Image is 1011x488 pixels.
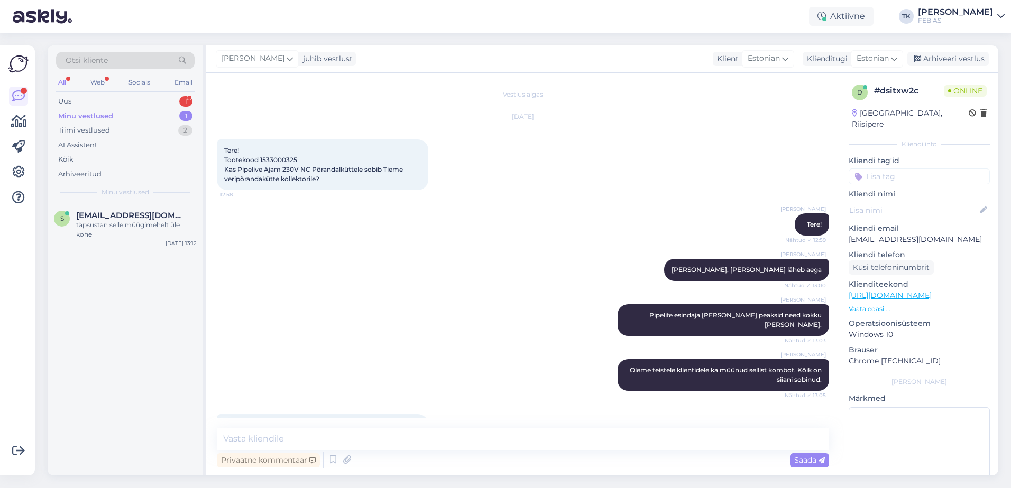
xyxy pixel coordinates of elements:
[178,125,192,136] div: 2
[58,111,113,121] div: Minu vestlused
[849,290,932,300] a: [URL][DOMAIN_NAME]
[672,266,822,274] span: [PERSON_NAME], [PERSON_NAME] läheb aega
[58,169,102,180] div: Arhiveeritud
[224,146,405,183] span: Tere! Tootekood 1533000325 Kas Pipelive Ajam 230V NC Põrandalküttele sobib Tieme veripõrandakütte...
[217,112,829,121] div: [DATE]
[899,9,914,24] div: TK
[126,76,152,89] div: Socials
[222,53,284,64] span: [PERSON_NAME]
[809,7,874,26] div: Aktiivne
[76,211,186,220] span: stanislav.tumanik@gmail.com
[849,204,978,216] input: Lisa nimi
[60,214,64,222] span: s
[807,220,822,228] span: Tere!
[849,234,990,245] p: [EMAIL_ADDRESS][DOMAIN_NAME]
[58,154,73,165] div: Kõik
[849,168,990,184] input: Lisa tag
[56,76,68,89] div: All
[849,155,990,166] p: Kliendi tag'id
[852,108,969,130] div: [GEOGRAPHIC_DATA], Riisipere
[849,223,990,234] p: Kliendi email
[785,236,826,244] span: Nähtud ✓ 12:59
[179,111,192,121] div: 1
[780,351,826,359] span: [PERSON_NAME]
[944,85,987,97] span: Online
[220,191,260,199] span: 12:58
[849,279,990,290] p: Klienditeekond
[172,76,195,89] div: Email
[849,304,990,314] p: Vaata edasi ...
[874,85,944,97] div: # dsitxw2c
[649,311,823,329] span: Pipelife esindaja [PERSON_NAME] peaksid need kokku [PERSON_NAME].
[849,344,990,355] p: Brauser
[849,318,990,329] p: Operatsioonisüsteem
[849,393,990,404] p: Märkmed
[849,249,990,260] p: Kliendi telefon
[179,96,192,107] div: 1
[857,53,889,64] span: Estonian
[780,296,826,304] span: [PERSON_NAME]
[918,8,993,16] div: [PERSON_NAME]
[907,52,989,66] div: Arhiveeri vestlus
[784,281,826,289] span: Nähtud ✓ 13:00
[217,453,320,467] div: Privaatne kommentaar
[58,96,71,107] div: Uus
[217,90,829,99] div: Vestlus algas
[918,16,993,25] div: FEB AS
[803,53,848,64] div: Klienditugi
[918,8,1005,25] a: [PERSON_NAME]FEB AS
[76,220,197,239] div: täpsustan selle müügimehelt üle kohe
[780,205,826,213] span: [PERSON_NAME]
[794,455,825,465] span: Saada
[58,125,110,136] div: Tiimi vestlused
[88,76,107,89] div: Web
[849,329,990,340] p: Windows 10
[66,55,108,66] span: Otsi kliente
[785,391,826,399] span: Nähtud ✓ 13:05
[849,139,990,149] div: Kliendi info
[849,189,990,200] p: Kliendi nimi
[857,88,862,96] span: d
[780,250,826,258] span: [PERSON_NAME]
[630,366,823,383] span: Oleme teistele klientidele ka müünud sellist kombot. Kõik on siiani sobinud.
[849,260,934,275] div: Küsi telefoninumbrit
[713,53,739,64] div: Klient
[166,239,197,247] div: [DATE] 13:12
[785,336,826,344] span: Nähtud ✓ 13:03
[299,53,353,64] div: juhib vestlust
[849,355,990,367] p: Chrome [TECHNICAL_ID]
[748,53,780,64] span: Estonian
[102,187,149,197] span: Minu vestlused
[58,140,97,151] div: AI Assistent
[8,54,29,74] img: Askly Logo
[849,377,990,387] div: [PERSON_NAME]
